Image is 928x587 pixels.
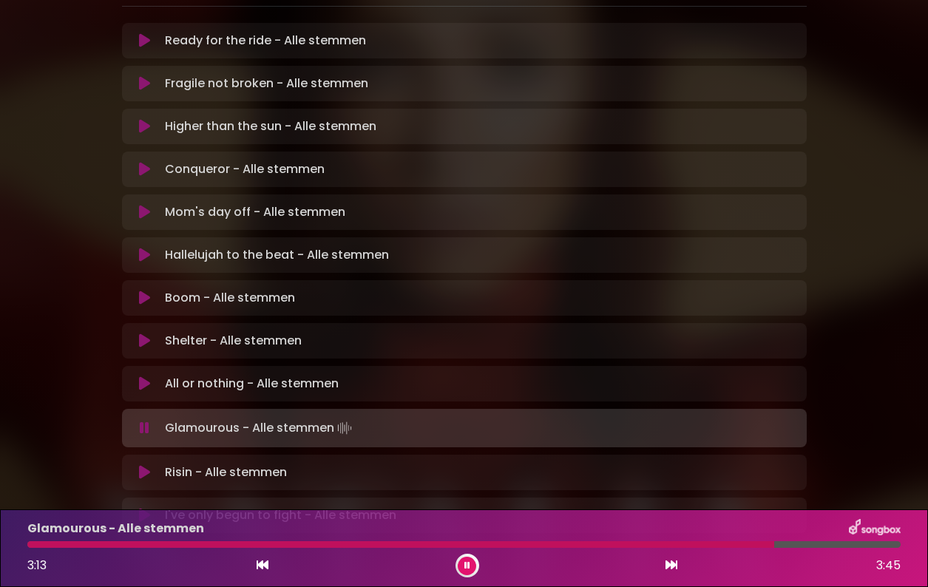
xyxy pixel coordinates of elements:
p: Higher than the sun - Alle stemmen [165,118,376,135]
img: songbox-logo-white.png [849,519,901,538]
p: Shelter - Alle stemmen [165,332,302,350]
p: Fragile not broken - Alle stemmen [165,75,368,92]
p: Ready for the ride - Alle stemmen [165,32,366,50]
p: Hallelujah to the beat - Alle stemmen [165,246,389,264]
p: Boom - Alle stemmen [165,289,295,307]
span: 3:45 [876,557,901,574]
p: I've only begun to fight - Alle stemmen [165,506,396,524]
p: Glamourous - Alle stemmen [27,520,204,537]
p: Risin - Alle stemmen [165,464,287,481]
img: waveform4.gif [334,418,355,438]
p: Conqueror - Alle stemmen [165,160,325,178]
p: Glamourous - Alle stemmen [165,418,355,438]
span: 3:13 [27,557,47,574]
p: All or nothing - Alle stemmen [165,375,339,393]
p: Mom's day off - Alle stemmen [165,203,345,221]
